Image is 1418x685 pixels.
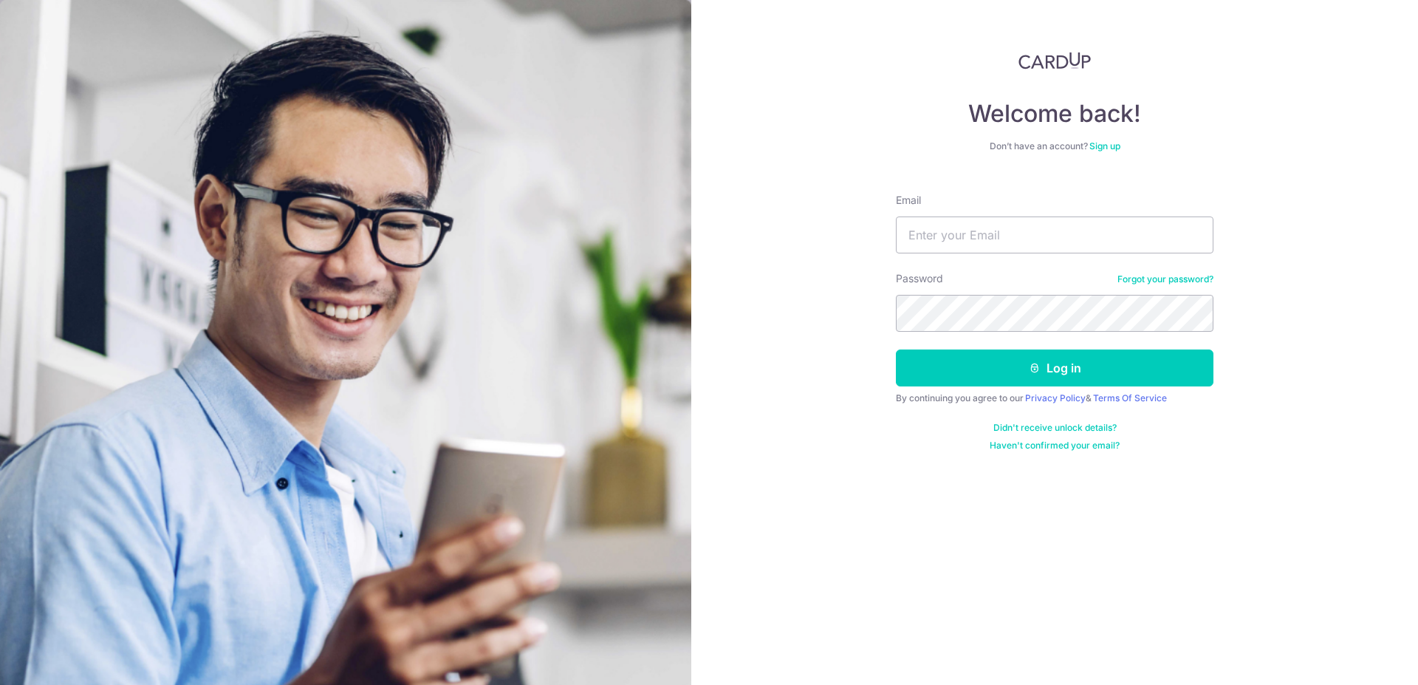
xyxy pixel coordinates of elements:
label: Email [896,193,921,208]
button: Log in [896,350,1213,386]
a: Haven't confirmed your email? [990,440,1120,451]
a: Forgot your password? [1117,273,1213,285]
a: Terms Of Service [1093,392,1167,403]
a: Didn't receive unlock details? [993,422,1117,434]
input: Enter your Email [896,217,1213,253]
a: Sign up [1089,140,1120,151]
a: Privacy Policy [1025,392,1086,403]
div: Don’t have an account? [896,140,1213,152]
div: By continuing you agree to our & [896,392,1213,404]
img: CardUp Logo [1018,52,1091,69]
label: Password [896,271,943,286]
h4: Welcome back! [896,99,1213,129]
